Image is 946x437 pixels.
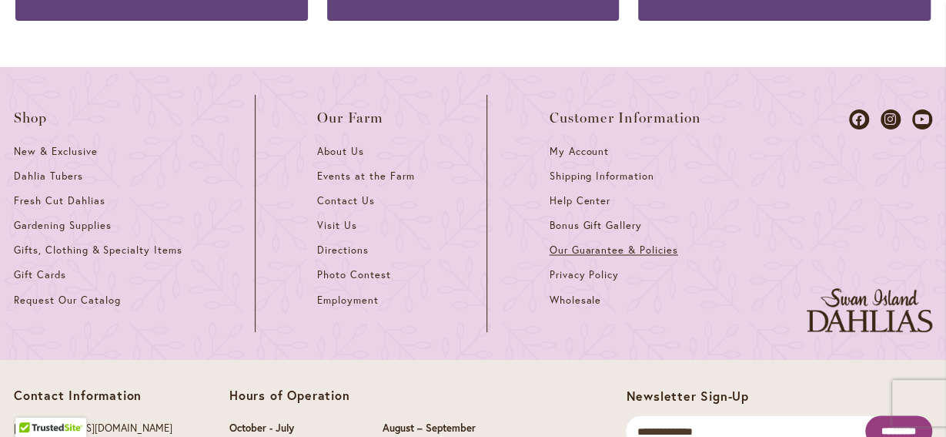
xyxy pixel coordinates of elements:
span: Shipping Information [549,170,654,183]
span: Wholesale [549,293,601,306]
span: Request Our Catalog [14,293,120,306]
span: Photo Contest [317,268,391,281]
span: Help Center [549,194,610,207]
span: New & Exclusive [14,145,98,158]
a: Dahlias on Facebook [849,109,869,129]
span: Shop [14,110,48,126]
a: Dahlias on Youtube [912,109,932,129]
span: Fresh Cut Dahlias [14,194,105,207]
span: My Account [549,145,609,158]
span: Contact Us [317,194,375,207]
p: August – September [383,422,495,436]
span: About Us [317,145,364,158]
span: Gardening Supplies [14,219,111,232]
span: Dahlia Tubers [14,170,83,183]
a: [EMAIL_ADDRESS][DOMAIN_NAME] [14,422,172,435]
span: Events at the Farm [317,170,414,183]
span: Gifts, Clothing & Specialty Items [14,244,182,257]
span: Bonus Gift Gallery [549,219,641,232]
span: Directions [317,244,369,257]
span: Employment [317,293,379,306]
p: October - July [229,422,352,436]
a: Dahlias on Instagram [881,109,901,129]
span: Privacy Policy [549,268,619,281]
span: Customer Information [549,110,701,126]
span: Visit Us [317,219,357,232]
span: Gift Cards [14,268,66,281]
span: Our Guarantee & Policies [549,244,677,257]
span: Our Farm [317,110,383,126]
